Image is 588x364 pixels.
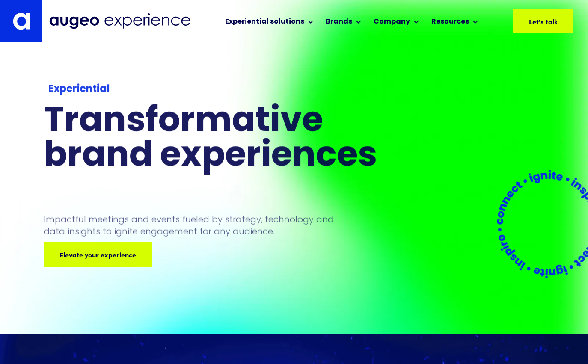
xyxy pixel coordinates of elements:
[44,242,152,267] a: Elevate your experience
[44,105,413,175] h1: Transformative brand experiences
[431,17,469,27] div: Resources
[326,17,352,27] div: Brands
[225,17,304,27] div: Experiential solutions
[374,17,410,27] div: Company
[49,13,190,29] img: Augeo Experience business unit full logo in midnight blue.
[513,9,573,33] a: Let's talk
[44,213,338,237] p: Impactful meetings and events fueled by strategy, technology and data insights to ignite engageme...
[48,82,409,97] div: Experiential
[13,12,30,30] img: Augeo's "a" monogram decorative logo in white.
